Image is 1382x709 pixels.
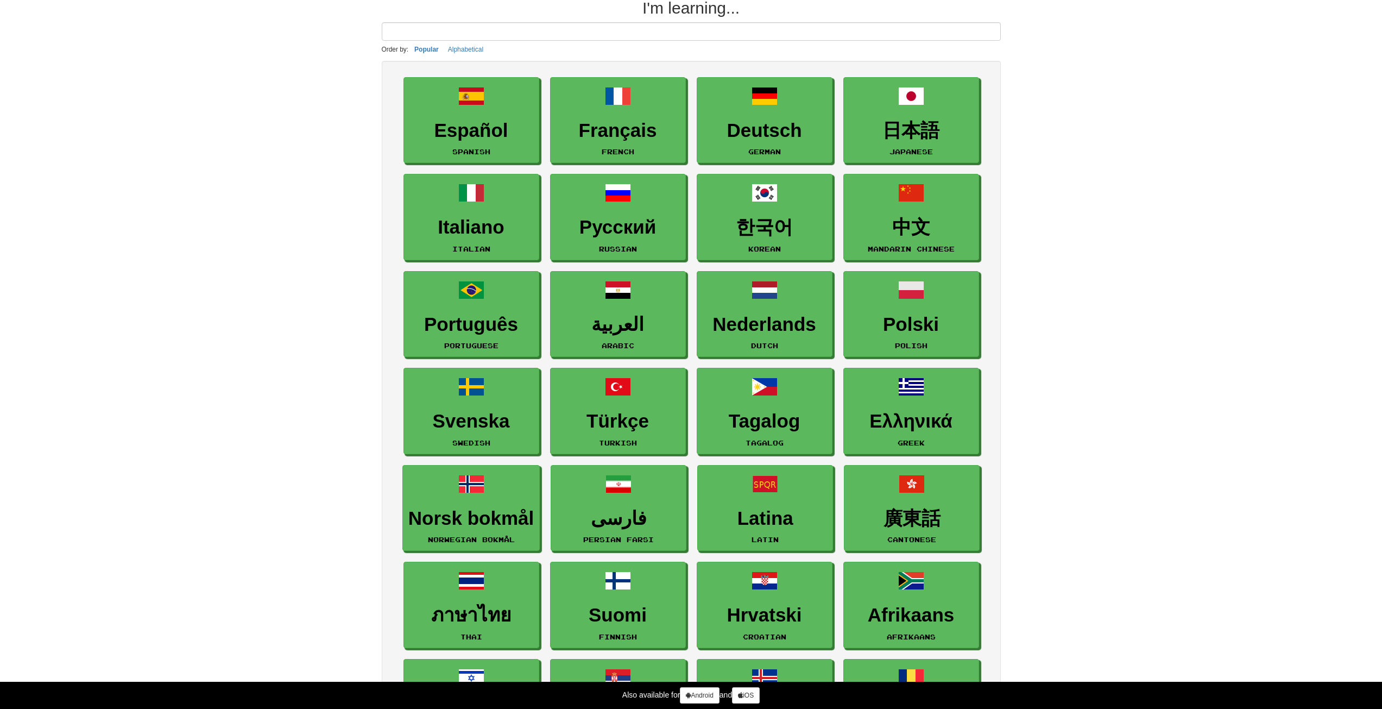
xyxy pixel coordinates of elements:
a: TagalogTagalog [697,368,832,454]
a: Android [680,687,719,704]
a: TürkçeTurkish [550,368,686,454]
button: Alphabetical [445,43,487,55]
h3: Afrikaans [849,605,973,626]
h3: Norsk bokmål [408,508,534,529]
h3: فارسی [557,508,680,529]
small: Mandarin Chinese [868,245,955,253]
h3: Français [556,120,680,141]
h3: 日本語 [849,120,973,141]
small: Russian [599,245,637,253]
h3: 廣東話 [850,508,974,529]
a: FrançaisFrench [550,77,686,164]
a: LatinaLatin [697,465,833,551]
small: Greek [898,439,925,447]
small: Croatian [743,633,786,641]
h3: Latina [703,508,827,529]
small: Portuguese [444,342,498,349]
a: iOS [732,687,760,704]
a: ภาษาไทยThai [403,562,539,648]
a: 한국어Korean [697,174,832,260]
a: 日本語Japanese [843,77,979,164]
small: Tagalog [746,439,784,447]
small: Afrikaans [887,633,936,641]
h3: Português [409,314,533,335]
a: ΕλληνικάGreek [843,368,979,454]
h3: Svenska [409,411,533,432]
h3: Hrvatski [703,605,826,626]
small: Thai [460,633,482,641]
a: SuomiFinnish [550,562,686,648]
a: PortuguêsPortuguese [403,271,539,357]
small: Norwegian Bokmål [428,536,515,543]
small: German [748,148,781,155]
small: Turkish [599,439,637,447]
h3: Русский [556,217,680,238]
small: Polish [895,342,927,349]
h3: Suomi [556,605,680,626]
a: 廣東話Cantonese [844,465,980,551]
small: Persian Farsi [583,536,654,543]
h3: Türkçe [556,411,680,432]
h3: Deutsch [703,120,826,141]
h3: 한국어 [703,217,826,238]
small: Order by: [382,46,409,53]
small: Japanese [889,148,933,155]
small: Cantonese [887,536,936,543]
small: Korean [748,245,781,253]
small: Latin [752,536,779,543]
small: Dutch [751,342,778,349]
a: PolskiPolish [843,271,979,357]
small: Finnish [599,633,637,641]
button: Popular [411,43,442,55]
a: DeutschGerman [697,77,832,164]
h3: ภาษาไทย [409,605,533,626]
h3: Ελληνικά [849,411,973,432]
a: SvenskaSwedish [403,368,539,454]
small: Arabic [602,342,634,349]
small: Italian [452,245,490,253]
small: Swedish [452,439,490,447]
small: French [602,148,634,155]
a: HrvatskiCroatian [697,562,832,648]
a: العربيةArabic [550,271,686,357]
h3: 中文 [849,217,973,238]
h3: Polski [849,314,973,335]
a: 中文Mandarin Chinese [843,174,979,260]
h3: Nederlands [703,314,826,335]
a: فارسیPersian Farsi [551,465,686,551]
a: ItalianoItalian [403,174,539,260]
h3: Tagalog [703,411,826,432]
a: EspañolSpanish [403,77,539,164]
h3: Italiano [409,217,533,238]
a: Norsk bokmålNorwegian Bokmål [402,465,540,551]
a: РусскийRussian [550,174,686,260]
a: AfrikaansAfrikaans [843,562,979,648]
h3: Español [409,120,533,141]
a: NederlandsDutch [697,271,832,357]
h3: العربية [556,314,680,335]
small: Spanish [452,148,490,155]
